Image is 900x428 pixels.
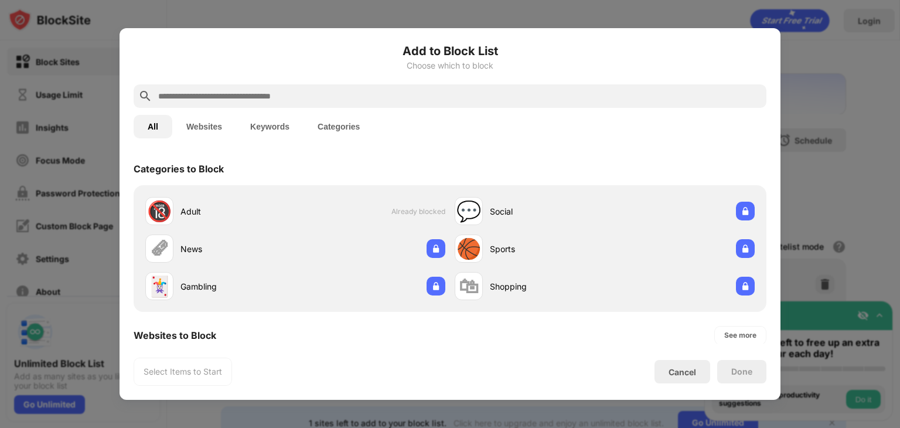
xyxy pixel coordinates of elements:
[180,205,295,218] div: Adult
[134,115,172,138] button: All
[669,367,696,377] div: Cancel
[304,115,374,138] button: Categories
[172,115,236,138] button: Websites
[134,61,766,70] div: Choose which to block
[456,237,481,261] div: 🏀
[134,42,766,60] h6: Add to Block List
[456,199,481,223] div: 💬
[490,280,605,293] div: Shopping
[147,274,172,298] div: 🃏
[149,237,169,261] div: 🗞
[731,367,752,376] div: Done
[134,163,224,175] div: Categories to Block
[391,207,445,216] span: Already blocked
[138,89,152,103] img: search.svg
[236,115,304,138] button: Keywords
[180,280,295,293] div: Gambling
[147,199,172,223] div: 🔞
[490,243,605,255] div: Sports
[134,330,216,341] div: Websites to Block
[459,274,479,298] div: 🛍
[144,366,222,378] div: Select Items to Start
[490,205,605,218] div: Social
[180,243,295,255] div: News
[724,330,756,341] div: See more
